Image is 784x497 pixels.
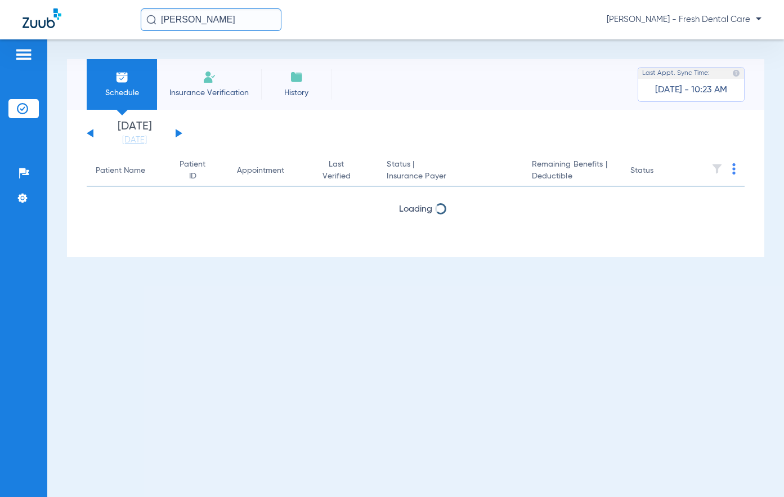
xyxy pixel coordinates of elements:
[270,87,323,98] span: History
[141,8,281,31] input: Search for patients
[15,48,33,61] img: hamburger-icon
[621,155,697,187] th: Status
[165,87,253,98] span: Insurance Verification
[177,159,209,182] div: Patient ID
[237,165,284,177] div: Appointment
[203,70,216,84] img: Manual Insurance Verification
[399,205,432,214] span: Loading
[314,159,369,182] div: Last Verified
[642,68,710,79] span: Last Appt. Sync Time:
[711,163,723,174] img: filter.svg
[96,165,145,177] div: Patient Name
[146,15,156,25] img: Search Icon
[655,84,727,96] span: [DATE] - 10:23 AM
[607,14,761,25] span: [PERSON_NAME] - Fresh Dental Care
[532,171,612,182] span: Deductible
[732,69,740,77] img: last sync help info
[96,165,159,177] div: Patient Name
[95,87,149,98] span: Schedule
[732,163,736,174] img: group-dot-blue.svg
[23,8,61,28] img: Zuub Logo
[177,159,219,182] div: Patient ID
[290,70,303,84] img: History
[378,155,522,187] th: Status |
[523,155,621,187] th: Remaining Benefits |
[101,135,168,146] a: [DATE]
[101,121,168,146] li: [DATE]
[237,165,296,177] div: Appointment
[387,171,513,182] span: Insurance Payer
[115,70,129,84] img: Schedule
[314,159,359,182] div: Last Verified
[728,443,784,497] iframe: Chat Widget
